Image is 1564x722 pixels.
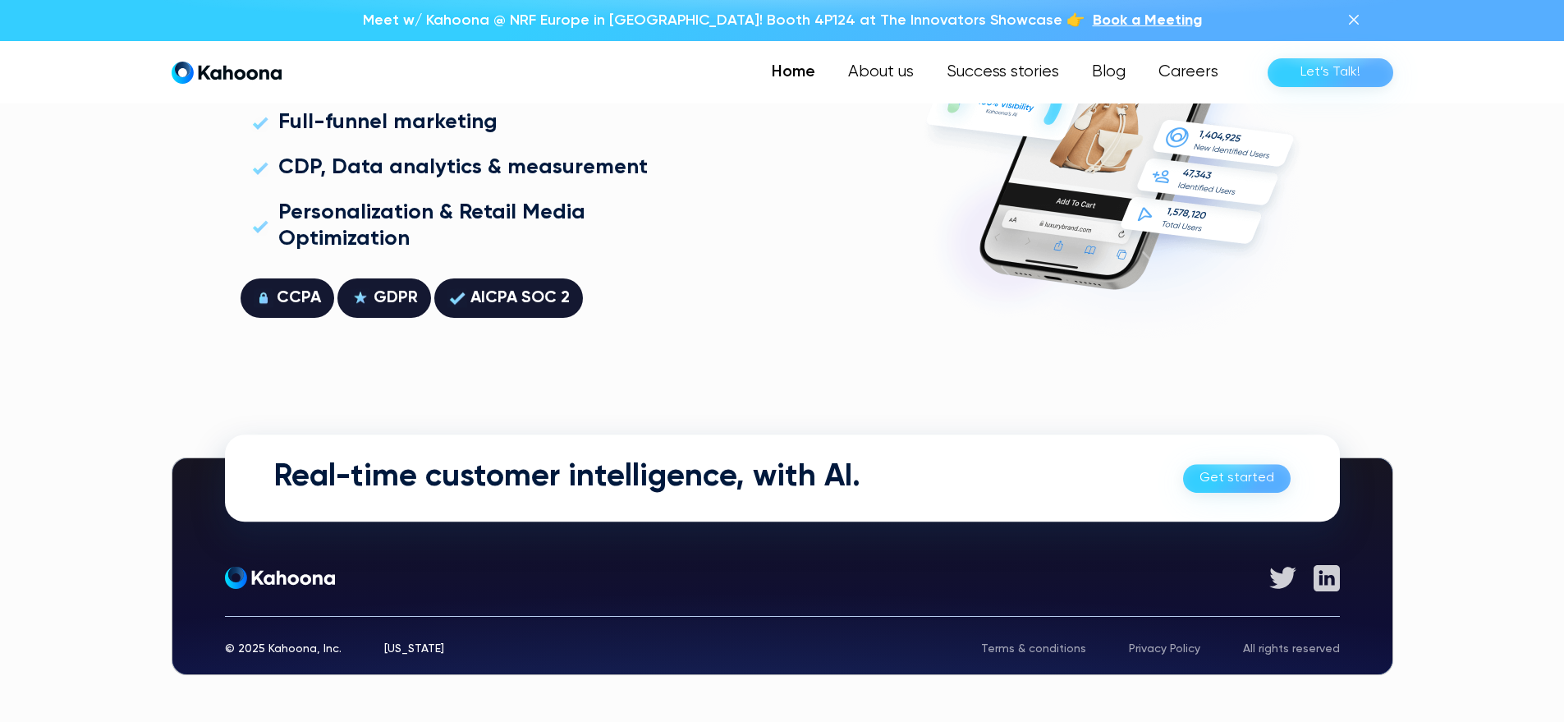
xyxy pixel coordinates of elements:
div: [US_STATE] [384,643,444,655]
div: © 2025 Kahoona, Inc. [225,643,342,655]
a: Blog [1076,56,1142,89]
div: AICPA SOC 2 [470,285,570,311]
a: Careers [1142,56,1235,89]
div: Full-funnel marketing [278,110,498,136]
a: About us [832,56,930,89]
a: Terms & conditions [981,643,1086,655]
a: Book a Meeting [1093,10,1202,31]
a: Privacy Policy [1129,643,1200,655]
a: Get started [1183,464,1291,493]
p: Meet w/ Kahoona @ NRF Europe in [GEOGRAPHIC_DATA]! Booth 4P124 at The Innovators Showcase 👉 [363,10,1085,31]
div: All rights reserved [1243,643,1340,655]
div: CCPA [277,285,321,311]
a: Success stories [930,56,1076,89]
h2: Real-time customer intelligence, with AI. [274,459,860,497]
div: GDPR [374,285,418,311]
div: Let’s Talk! [1300,59,1360,85]
a: home [172,61,282,85]
a: Let’s Talk! [1268,58,1393,87]
a: Home [755,56,832,89]
span: Book a Meeting [1093,13,1202,28]
div: CDP, Data analytics & measurement [278,155,648,181]
div: Personalization & Retail Media Optimization [278,200,649,251]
